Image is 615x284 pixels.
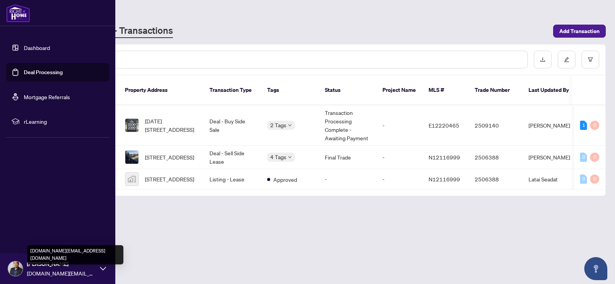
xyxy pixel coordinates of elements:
[590,174,599,184] div: 0
[580,174,587,184] div: 0
[376,105,422,146] td: -
[429,154,460,161] span: N12116999
[203,75,261,105] th: Transaction Type
[125,173,138,186] img: thumbnail-img
[522,105,580,146] td: [PERSON_NAME]
[588,57,593,62] span: filter
[203,105,261,146] td: Deal - Buy Side Sale
[125,151,138,164] img: thumbnail-img
[429,176,460,183] span: N12116999
[119,75,203,105] th: Property Address
[534,51,552,68] button: download
[24,93,70,100] a: Mortgage Referrals
[319,169,376,189] td: -
[422,75,469,105] th: MLS #
[469,105,522,146] td: 2509140
[145,117,197,134] span: [DATE][STREET_ADDRESS]
[27,245,123,264] div: [DOMAIN_NAME][EMAIL_ADDRESS][DOMAIN_NAME]
[469,146,522,169] td: 2506388
[145,175,194,183] span: [STREET_ADDRESS]
[559,25,600,37] span: Add Transaction
[203,169,261,189] td: Listing - Lease
[580,121,587,130] div: 1
[24,44,50,51] a: Dashboard
[540,57,545,62] span: download
[145,153,194,161] span: [STREET_ADDRESS]
[580,153,587,162] div: 0
[582,51,599,68] button: filter
[319,75,376,105] th: Status
[376,75,422,105] th: Project Name
[203,146,261,169] td: Deal - Sell Side Lease
[590,153,599,162] div: 0
[319,146,376,169] td: Final Trade
[522,75,580,105] th: Last Updated By
[125,119,138,132] img: thumbnail-img
[522,146,580,169] td: [PERSON_NAME]
[319,105,376,146] td: Transaction Processing Complete - Awaiting Payment
[429,122,459,129] span: E12220465
[270,121,286,130] span: 2 Tags
[270,153,286,161] span: 4 Tags
[288,123,292,127] span: down
[24,69,63,76] a: Deal Processing
[553,25,606,38] button: Add Transaction
[469,75,522,105] th: Trade Number
[273,175,297,184] span: Approved
[590,121,599,130] div: 0
[8,261,23,276] img: Profile Icon
[27,269,96,277] span: [DOMAIN_NAME][EMAIL_ADDRESS][DOMAIN_NAME]
[261,75,319,105] th: Tags
[469,169,522,189] td: 2506388
[376,169,422,189] td: -
[24,117,104,126] span: rLearning
[558,51,575,68] button: edit
[584,257,607,280] button: Open asap
[288,155,292,159] span: down
[27,260,96,268] span: [PERSON_NAME]
[376,146,422,169] td: -
[6,4,30,22] img: logo
[564,57,569,62] span: edit
[522,169,580,189] td: Latai Seadat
